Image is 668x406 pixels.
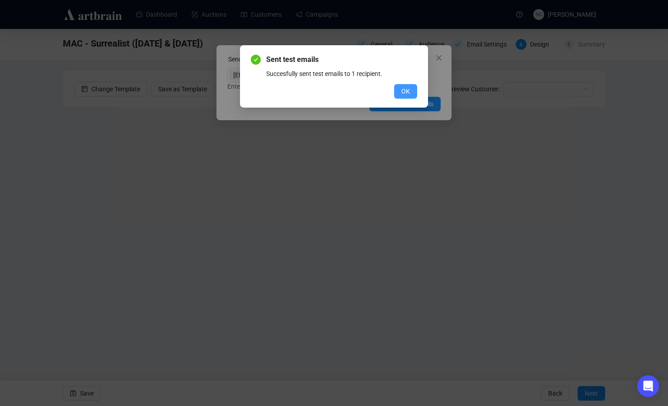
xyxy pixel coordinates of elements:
[637,375,659,397] div: Open Intercom Messenger
[266,69,417,79] div: Succesfully sent test emails to 1 recipient.
[401,86,410,96] span: OK
[394,84,417,99] button: OK
[266,54,417,65] span: Sent test emails
[251,55,261,65] span: check-circle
